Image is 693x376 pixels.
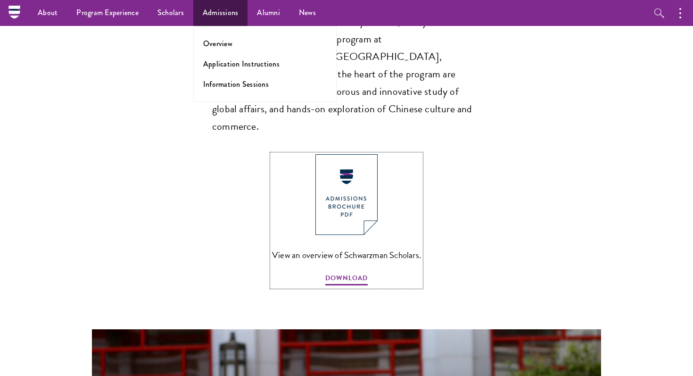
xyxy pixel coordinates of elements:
a: Overview [203,38,232,49]
a: Application Instructions [203,58,280,69]
a: Information Sessions [203,79,269,90]
span: DOWNLOAD [325,272,368,287]
a: View an overview of Schwarzman Scholars. DOWNLOAD [272,154,421,287]
span: View an overview of Schwarzman Scholars. [272,247,421,263]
